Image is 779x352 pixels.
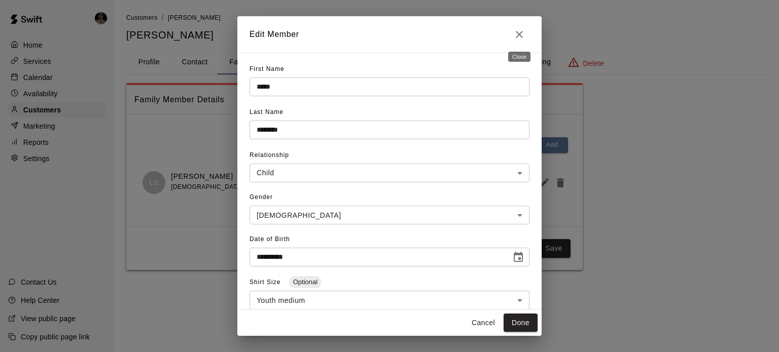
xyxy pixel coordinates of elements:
div: [DEMOGRAPHIC_DATA] [250,206,529,224]
h2: Edit Member [237,16,542,53]
span: Gender [250,193,273,201]
button: Close [509,24,529,45]
div: Youth medium [250,291,529,309]
button: Cancel [467,314,500,332]
button: Done [504,314,538,332]
span: First Name [250,65,285,72]
div: Close [508,52,530,62]
span: Shirt Size [250,279,283,286]
span: Last Name [250,108,284,115]
div: Child [250,164,529,182]
span: Relationship [250,151,289,159]
button: Choose date, selected date is Mar 2, 2016 [508,247,528,267]
span: Optional [289,278,322,286]
span: Date of Birth [250,236,290,243]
